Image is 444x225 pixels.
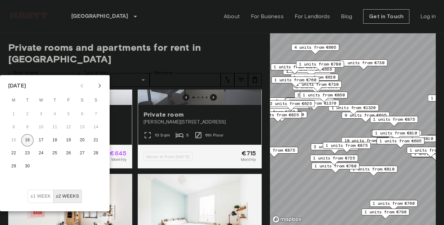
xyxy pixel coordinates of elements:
[21,134,34,146] button: 16
[371,130,419,140] div: Map marker
[62,134,75,146] button: 19
[300,92,348,102] div: Map marker
[62,94,75,107] span: Friday
[250,97,301,108] div: Map marker
[295,12,330,21] a: For Landlords
[323,142,371,153] div: Map marker
[288,98,330,104] span: 3 units from €655
[343,60,384,66] span: 1 units from €730
[251,12,284,21] a: For Business
[49,134,61,146] button: 18
[257,112,299,118] span: 1 units from €825
[294,44,336,50] span: 4 units from €605
[183,94,189,101] button: Previous image
[90,147,102,159] button: 28
[345,138,389,144] span: 18 units from €650
[340,59,387,70] div: Map marker
[303,92,345,98] span: 1 units from €850
[373,116,415,122] span: 1 units from €875
[291,44,339,55] div: Map marker
[13,70,38,76] label: Move-in date
[342,112,390,122] div: Map marker
[380,138,421,144] span: 1 units from €695
[250,147,298,157] div: Map marker
[8,12,49,19] img: Habyt
[377,138,424,148] div: Map marker
[260,111,304,118] span: 1 units from €1150
[35,134,47,146] button: 17
[76,147,88,159] button: 27
[296,61,344,71] div: Map marker
[375,130,417,136] span: 1 units from €810
[76,94,88,107] span: Saturday
[35,94,47,107] span: Wednesday
[90,94,102,107] span: Sunday
[361,209,409,219] div: Map marker
[28,190,53,203] button: ±1 week
[205,132,223,138] span: 6th Floor
[94,80,106,92] button: Next month
[110,150,126,156] span: €645
[341,12,353,21] a: Blog
[224,12,240,21] a: About
[294,92,342,102] div: Map marker
[313,155,355,161] span: 1 units from €725
[242,150,256,156] span: €715
[373,200,415,206] span: 1 units from €760
[186,132,189,138] span: 5
[345,112,386,118] span: 9 units from €635
[314,163,356,169] span: 1 units from €780
[310,155,358,165] div: Map marker
[210,94,217,101] button: Previous image
[8,42,262,65] span: Private rooms and apartments for rent in [GEOGRAPHIC_DATA]
[270,100,312,107] span: 2 units from €625
[8,160,20,173] button: 29
[241,156,256,163] span: Monthly
[90,134,102,146] button: 21
[370,116,418,127] div: Map marker
[363,9,409,24] a: Get in Touch
[291,74,338,84] div: Map marker
[147,154,189,159] span: Move-in from [DATE]
[332,105,376,111] span: 1 units from €1320
[144,110,184,119] span: Private room
[21,147,34,159] button: 23
[144,119,256,126] span: [PERSON_NAME][STREET_ADDRESS]
[248,73,262,87] button: tune
[342,137,392,148] div: Map marker
[28,190,82,203] div: Move In Flexibility
[272,215,302,223] a: Mapbox logo
[155,70,173,76] label: Max price
[253,147,295,153] span: 2 units from €875
[49,147,61,159] button: 25
[71,12,128,21] p: [GEOGRAPHIC_DATA]
[349,166,397,176] div: Map marker
[274,64,316,70] span: 1 units from €620
[84,70,108,76] label: Type of stay
[271,63,319,74] div: Map marker
[254,111,302,122] div: Map marker
[370,200,418,211] div: Map marker
[297,81,338,87] span: 1 units from €730
[8,147,20,159] button: 22
[274,77,316,83] span: 1 units from €760
[391,135,433,142] span: 1 units from €810
[234,73,248,87] button: tune
[257,111,307,122] div: Map marker
[138,22,262,168] a: Marketing picture of unit DE-01-302-017-02Previous imagePrevious imagePrivate room[PERSON_NAME][S...
[271,76,319,87] div: Map marker
[329,104,379,115] div: Map marker
[365,209,406,215] span: 1 units from €790
[311,163,359,173] div: Map marker
[293,83,341,94] div: Map marker
[353,166,394,172] span: 1 units from €810
[314,144,356,150] span: 2 units from €865
[111,156,126,163] span: Monthly
[299,61,341,67] span: 1 units from €780
[292,100,336,106] span: 1 units from €1370
[311,143,359,154] div: Map marker
[53,190,82,203] button: ±2 weeks
[21,94,34,107] span: Tuesday
[267,100,315,111] div: Map marker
